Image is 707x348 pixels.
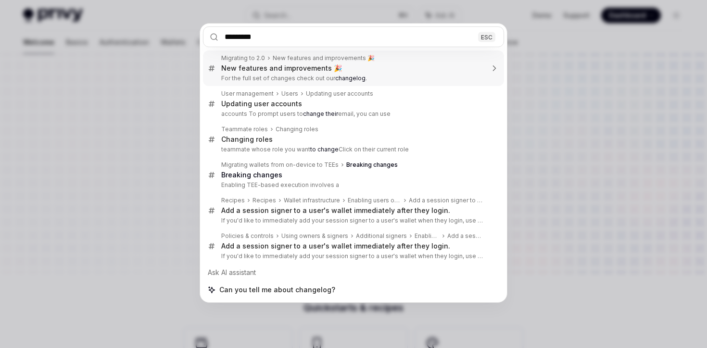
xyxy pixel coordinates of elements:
[203,264,504,281] div: Ask AI assistant
[303,110,338,117] b: change their
[276,125,318,133] div: Changing roles
[221,146,484,153] p: teammate whose role you want Click on their current role
[478,32,495,42] div: ESC
[252,197,276,204] div: Recipes
[281,232,348,240] div: Using owners & signers
[409,197,484,204] div: Add a session signer to a user's wallet immediately after they login.
[273,54,375,62] div: New features and improvements 🎉
[356,232,407,240] div: Additional signers
[219,285,335,295] span: Can you tell me about changelog?
[221,75,484,82] p: For the full set of changes check out our .
[221,197,245,204] div: Recipes
[310,146,339,153] b: to change
[221,125,268,133] div: Teammate roles
[221,171,282,179] b: Breaking changes
[221,110,484,118] p: accounts To prompt users to email, you can use
[221,206,450,215] div: Add a session signer to a user's wallet immediately after they login.
[281,90,298,98] div: Users
[221,90,274,98] div: User management
[221,99,302,108] div: Updating user accounts
[221,217,484,224] p: If you'd like to immediately add your session signer to a user's wallet when they login, use the on
[221,242,450,250] div: Add a session signer to a user's wallet immediately after they login.
[221,181,484,189] p: Enabling TEE-based execution involves a
[447,232,484,240] div: Add a session signer to a user's wallet immediately after they login.
[306,90,373,98] div: Updating user accounts
[346,161,398,168] b: Breaking changes
[415,232,440,240] div: Enabling users or servers to execute transactions
[221,252,484,260] p: If you'd like to immediately add your session signer to a user's wallet when they login, use the on
[221,161,339,169] div: Migrating wallets from on-device to TEEs
[221,135,273,144] div: Changing roles
[335,75,366,82] b: changelog
[284,197,340,204] div: Wallet infrastructure
[221,54,265,62] div: Migrating to 2.0
[221,64,342,73] div: New features and improvements 🎉
[221,232,274,240] div: Policies & controls
[348,197,401,204] div: Enabling users or servers to execute transactions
